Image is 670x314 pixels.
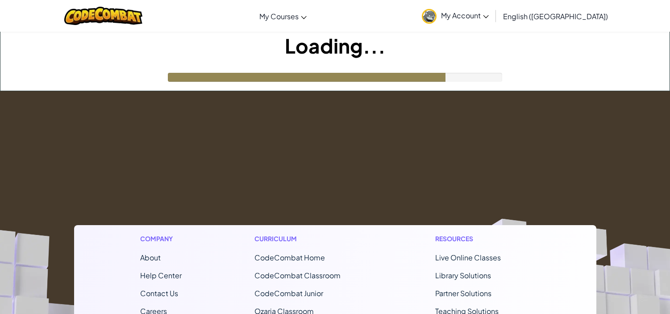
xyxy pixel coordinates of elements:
[254,289,323,298] a: CodeCombat Junior
[254,234,362,243] h1: Curriculum
[503,12,608,21] span: English ([GEOGRAPHIC_DATA])
[435,234,530,243] h1: Resources
[422,9,437,24] img: avatar
[435,253,501,262] a: Live Online Classes
[140,253,161,262] a: About
[441,11,489,20] span: My Account
[499,4,612,28] a: English ([GEOGRAPHIC_DATA])
[435,271,491,280] a: Library Solutions
[140,271,182,280] a: Help Center
[254,253,325,262] span: CodeCombat Home
[255,4,311,28] a: My Courses
[259,12,299,21] span: My Courses
[417,2,493,30] a: My Account
[254,271,341,280] a: CodeCombat Classroom
[140,234,182,243] h1: Company
[0,32,670,59] h1: Loading...
[140,289,178,298] span: Contact Us
[64,7,142,25] img: CodeCombat logo
[435,289,491,298] a: Partner Solutions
